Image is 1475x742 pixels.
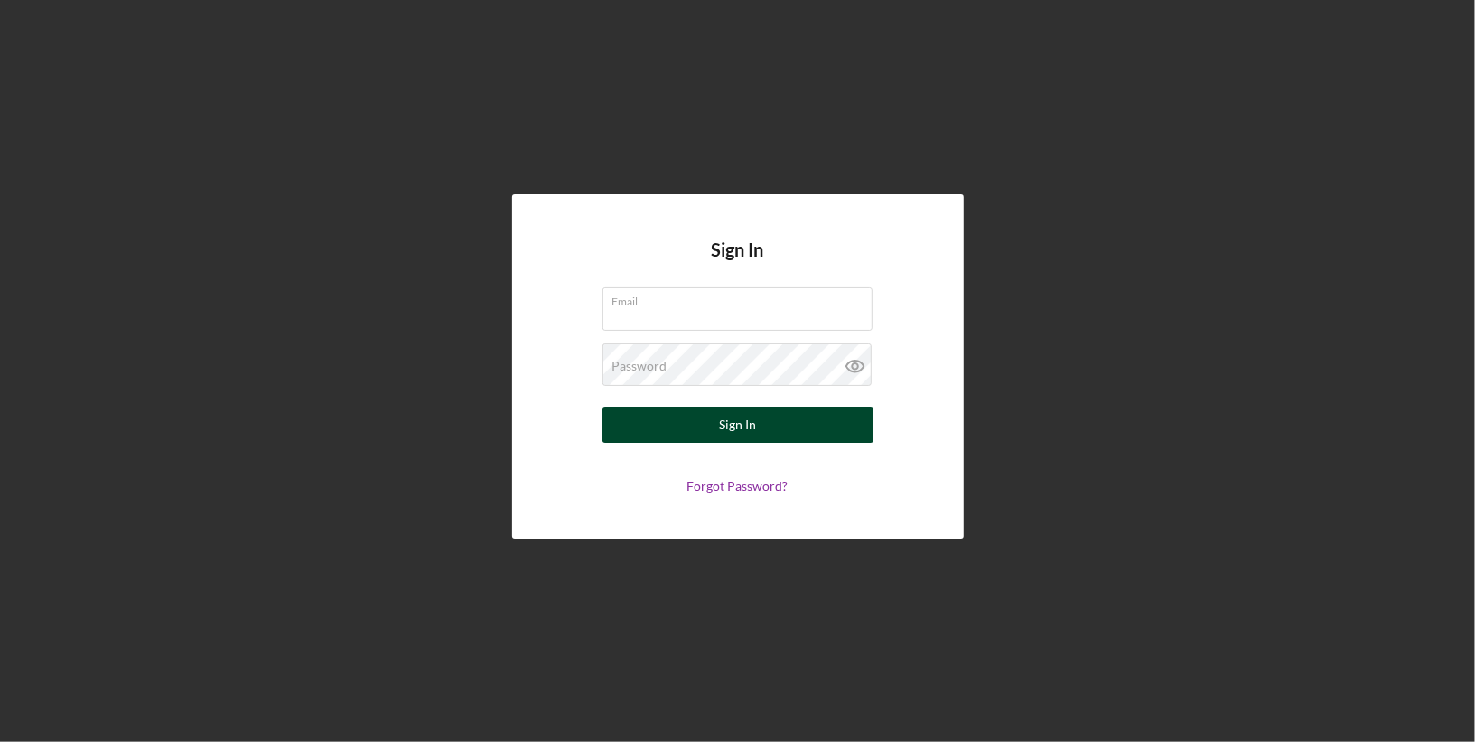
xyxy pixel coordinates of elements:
[602,407,873,443] button: Sign In
[687,478,789,493] a: Forgot Password?
[612,288,873,308] label: Email
[712,240,764,287] h4: Sign In
[612,359,667,373] label: Password
[719,407,756,443] div: Sign In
